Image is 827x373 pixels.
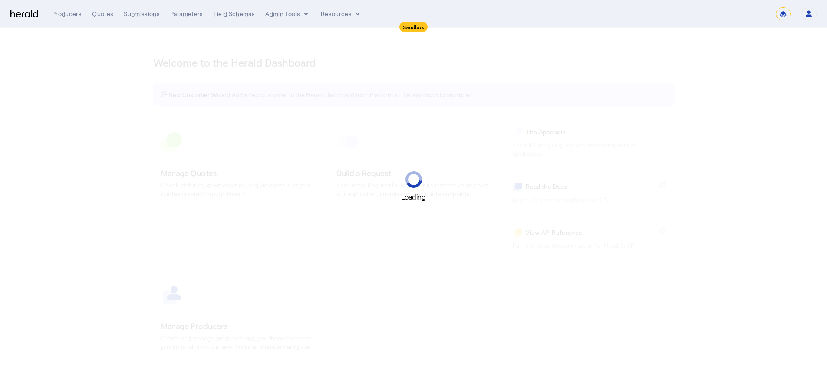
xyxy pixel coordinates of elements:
div: Quotes [92,10,113,18]
div: Producers [52,10,82,18]
img: Herald Logo [10,10,38,18]
button: Resources dropdown menu [321,10,362,18]
div: Sandbox [399,22,428,32]
button: internal dropdown menu [265,10,310,18]
div: Field Schemas [214,10,255,18]
div: Submissions [124,10,160,18]
div: Parameters [170,10,203,18]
